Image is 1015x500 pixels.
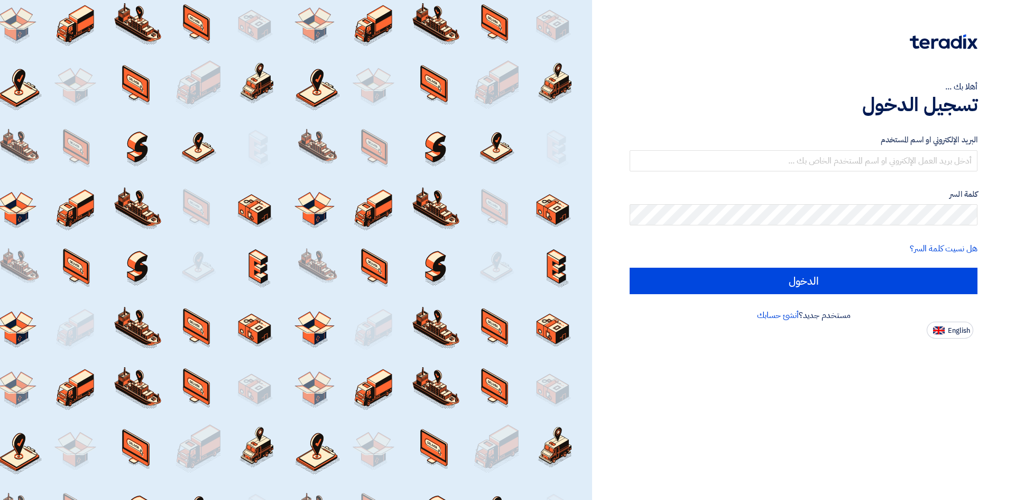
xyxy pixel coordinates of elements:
span: English [948,327,970,334]
div: مستخدم جديد؟ [630,309,977,322]
input: الدخول [630,268,977,294]
button: English [927,322,973,339]
label: كلمة السر [630,188,977,201]
img: Teradix logo [910,34,977,49]
img: en-US.png [933,326,945,334]
h1: تسجيل الدخول [630,93,977,116]
label: البريد الإلكتروني او اسم المستخدم [630,134,977,146]
div: أهلا بك ... [630,80,977,93]
input: أدخل بريد العمل الإلكتروني او اسم المستخدم الخاص بك ... [630,150,977,171]
a: أنشئ حسابك [757,309,799,322]
a: هل نسيت كلمة السر؟ [910,242,977,255]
